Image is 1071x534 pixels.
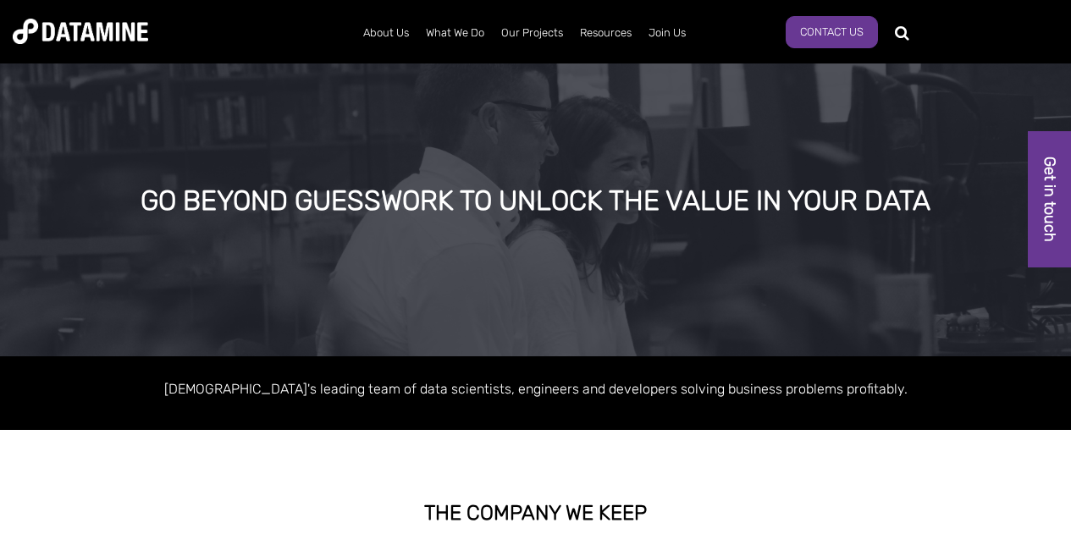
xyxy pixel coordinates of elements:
strong: THE COMPANY WE KEEP [424,501,647,525]
a: Contact Us [786,16,878,48]
p: [DEMOGRAPHIC_DATA]'s leading team of data scientists, engineers and developers solving business p... [53,377,1019,400]
a: Our Projects [493,11,571,55]
a: Get in touch [1028,131,1071,267]
a: Join Us [640,11,694,55]
a: Resources [571,11,640,55]
div: GO BEYOND GUESSWORK TO UNLOCK THE VALUE IN YOUR DATA [129,186,942,217]
img: Datamine [13,19,148,44]
a: What We Do [417,11,493,55]
a: About Us [355,11,417,55]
